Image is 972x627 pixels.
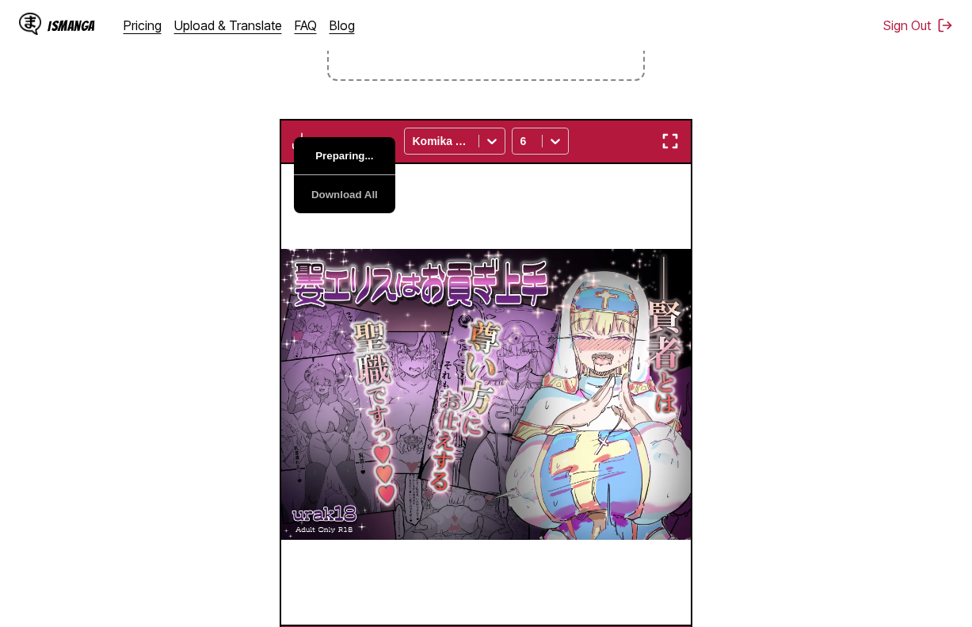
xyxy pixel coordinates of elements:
[295,17,317,33] a: FAQ
[292,132,311,151] img: Download translated images
[19,13,41,35] img: IsManga Logo
[281,249,691,539] img: Manga Panel
[330,17,355,33] a: Blog
[294,137,395,175] button: Preparing...
[124,17,162,33] a: Pricing
[883,17,953,33] button: Sign Out
[937,17,953,33] img: Sign out
[294,175,395,213] button: Download All
[661,132,680,151] img: Enter fullscreen
[48,18,95,33] div: IsManga
[19,13,124,38] a: IsManga LogoIsManga
[174,17,282,33] a: Upload & Translate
